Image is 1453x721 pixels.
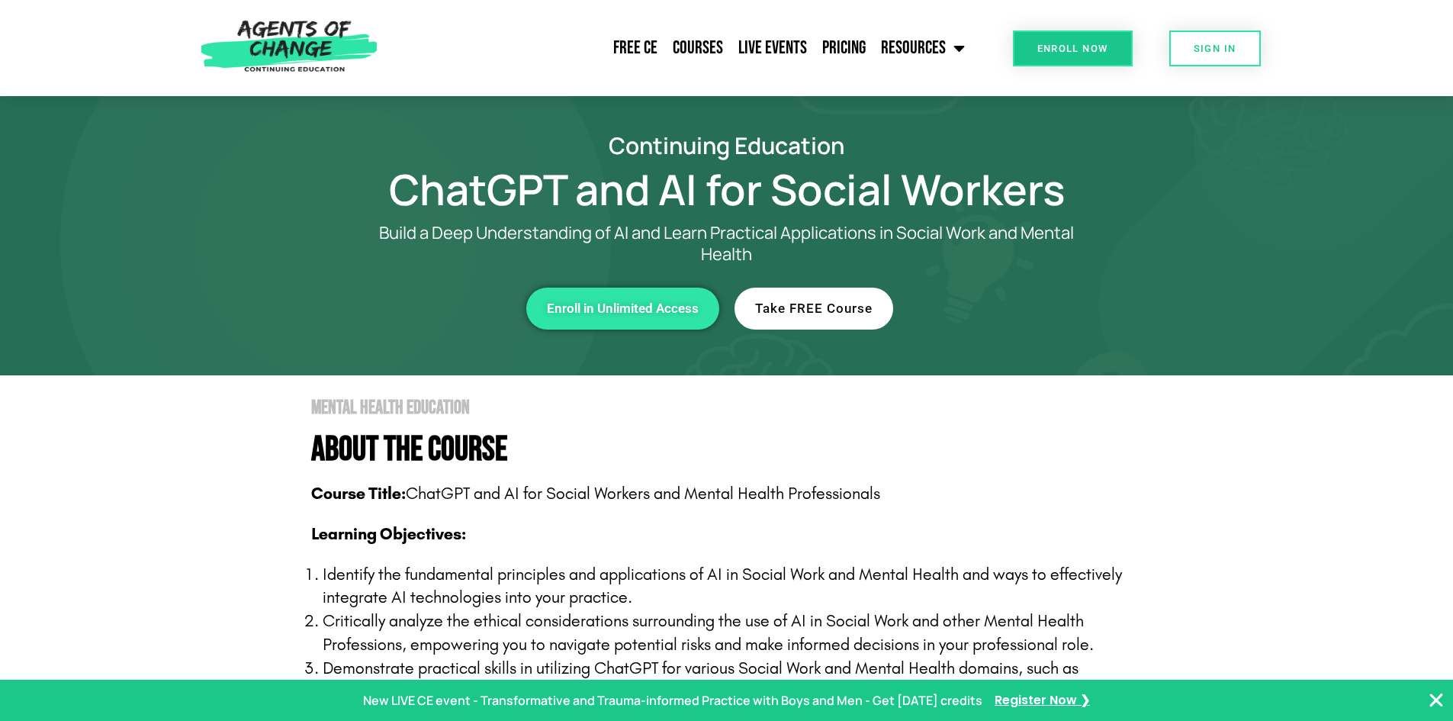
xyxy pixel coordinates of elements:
[1013,31,1133,66] a: Enroll Now
[323,610,1162,657] p: Critically analyze the ethical considerations surrounding the use of AI in Social Work and other ...
[311,484,406,504] b: Course Title:
[1427,691,1445,710] button: Close Banner
[1037,43,1108,53] span: Enroll Now
[815,29,873,67] a: Pricing
[873,29,972,67] a: Resources
[606,29,665,67] a: Free CE
[995,690,1090,712] a: Register Now ❯
[323,563,1162,610] p: Identify the fundamental principles and applications of AI in Social Work and Mental Health and w...
[363,690,982,712] p: New LIVE CE event - Transformative and Trauma-informed Practice with Boys and Men - Get [DATE] cr...
[731,29,815,67] a: Live Events
[292,134,1162,156] h2: Continuing Education
[1169,31,1261,66] a: SIGN IN
[385,29,972,67] nav: Menu
[1194,43,1236,53] span: SIGN IN
[547,302,699,315] span: Enroll in Unlimited Access
[755,302,873,315] span: Take FREE Course
[353,222,1101,265] p: Build a Deep Understanding of AI and Learn Practical Applications in Social Work and Mental Health
[665,29,731,67] a: Courses
[735,288,893,330] a: Take FREE Course
[311,482,1162,506] p: ChatGPT and AI for Social Workers and Mental Health Professionals
[526,288,719,330] a: Enroll in Unlimited Access
[292,172,1162,207] h1: ChatGPT and AI for Social Workers
[311,524,466,544] b: Learning Objectives:
[311,398,1162,417] h2: Mental Health Education
[311,433,1162,467] h4: About The Course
